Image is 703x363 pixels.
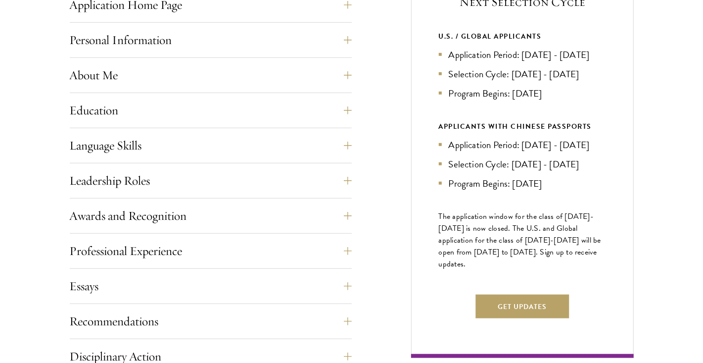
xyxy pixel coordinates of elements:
[70,274,352,298] button: Essays
[70,134,352,157] button: Language Skills
[439,48,606,62] li: Application Period: [DATE] - [DATE]
[70,99,352,122] button: Education
[439,210,602,270] span: The application window for the class of [DATE]-[DATE] is now closed. The U.S. and Global applicat...
[439,30,606,43] div: U.S. / GLOBAL APPLICANTS
[70,169,352,193] button: Leadership Roles
[439,120,606,133] div: APPLICANTS WITH CHINESE PASSPORTS
[439,157,606,171] li: Selection Cycle: [DATE] - [DATE]
[475,295,569,318] button: Get Updates
[439,138,606,152] li: Application Period: [DATE] - [DATE]
[439,176,606,191] li: Program Begins: [DATE]
[70,204,352,228] button: Awards and Recognition
[70,310,352,333] button: Recommendations
[439,67,606,81] li: Selection Cycle: [DATE] - [DATE]
[439,86,606,101] li: Program Begins: [DATE]
[70,239,352,263] button: Professional Experience
[70,28,352,52] button: Personal Information
[70,63,352,87] button: About Me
